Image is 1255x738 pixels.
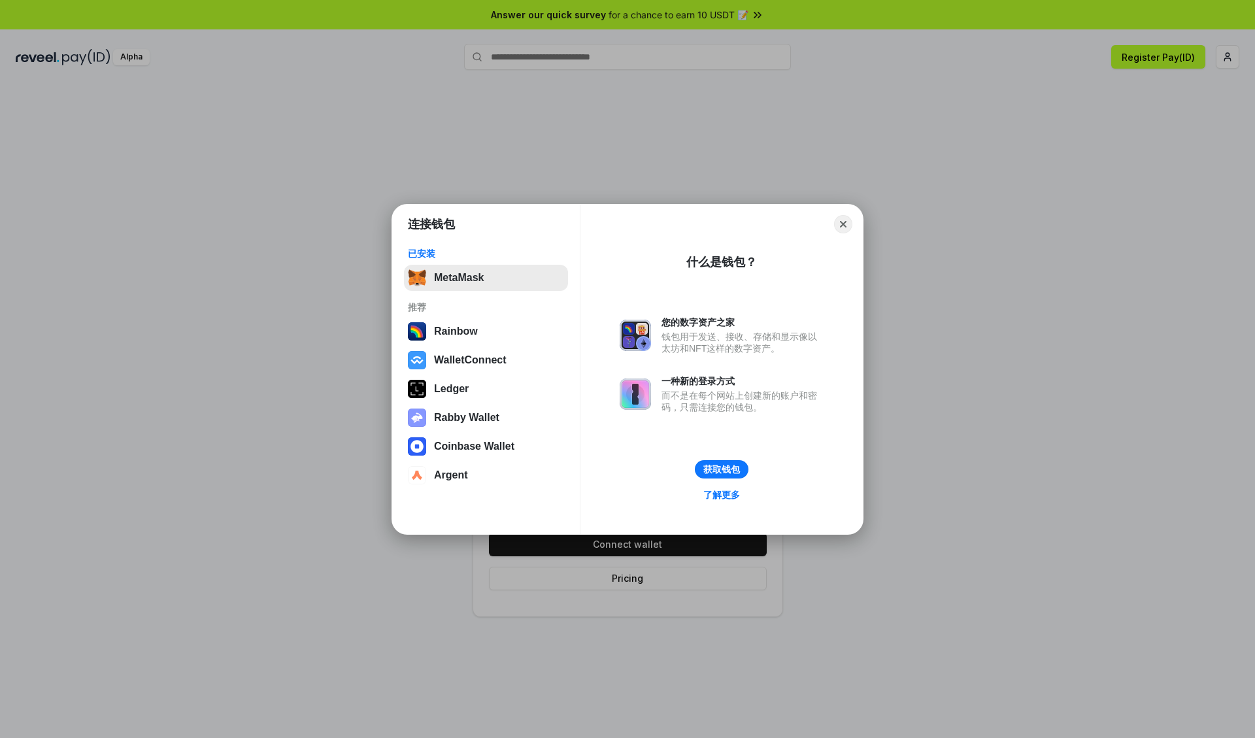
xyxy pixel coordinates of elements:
[434,412,499,424] div: Rabby Wallet
[404,318,568,344] button: Rainbow
[404,265,568,291] button: MetaMask
[408,437,426,456] img: svg+xml,%3Csvg%20width%3D%2228%22%20height%3D%2228%22%20viewBox%3D%220%200%2028%2028%22%20fill%3D...
[695,460,748,478] button: 获取钱包
[661,390,824,413] div: 而不是在每个网站上创建新的账户和密码，只需连接您的钱包。
[703,463,740,475] div: 获取钱包
[408,409,426,427] img: svg+xml,%3Csvg%20xmlns%3D%22http%3A%2F%2Fwww.w3.org%2F2000%2Fsvg%22%20fill%3D%22none%22%20viewBox...
[695,486,748,503] a: 了解更多
[703,489,740,501] div: 了解更多
[620,320,651,351] img: svg+xml,%3Csvg%20xmlns%3D%22http%3A%2F%2Fwww.w3.org%2F2000%2Fsvg%22%20fill%3D%22none%22%20viewBox...
[434,469,468,481] div: Argent
[620,378,651,410] img: svg+xml,%3Csvg%20xmlns%3D%22http%3A%2F%2Fwww.w3.org%2F2000%2Fsvg%22%20fill%3D%22none%22%20viewBox...
[661,375,824,387] div: 一种新的登录方式
[408,466,426,484] img: svg+xml,%3Csvg%20width%3D%2228%22%20height%3D%2228%22%20viewBox%3D%220%200%2028%2028%22%20fill%3D...
[434,354,507,366] div: WalletConnect
[408,351,426,369] img: svg+xml,%3Csvg%20width%3D%2228%22%20height%3D%2228%22%20viewBox%3D%220%200%2028%2028%22%20fill%3D...
[434,383,469,395] div: Ledger
[404,347,568,373] button: WalletConnect
[408,380,426,398] img: svg+xml,%3Csvg%20xmlns%3D%22http%3A%2F%2Fwww.w3.org%2F2000%2Fsvg%22%20width%3D%2228%22%20height%3...
[434,441,514,452] div: Coinbase Wallet
[661,331,824,354] div: 钱包用于发送、接收、存储和显示像以太坊和NFT这样的数字资产。
[404,376,568,402] button: Ledger
[404,433,568,460] button: Coinbase Wallet
[404,405,568,431] button: Rabby Wallet
[834,215,852,233] button: Close
[434,272,484,284] div: MetaMask
[661,316,824,328] div: 您的数字资产之家
[408,269,426,287] img: svg+xml,%3Csvg%20fill%3D%22none%22%20height%3D%2233%22%20viewBox%3D%220%200%2035%2033%22%20width%...
[408,301,564,313] div: 推荐
[686,254,757,270] div: 什么是钱包？
[434,326,478,337] div: Rainbow
[408,248,564,260] div: 已安装
[408,322,426,341] img: svg+xml,%3Csvg%20width%3D%22120%22%20height%3D%22120%22%20viewBox%3D%220%200%20120%20120%22%20fil...
[404,462,568,488] button: Argent
[408,216,455,232] h1: 连接钱包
